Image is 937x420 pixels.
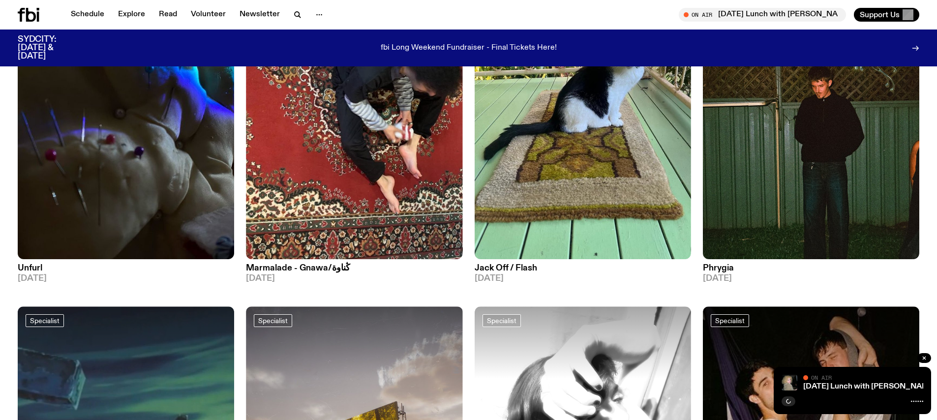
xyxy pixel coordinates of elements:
[475,274,691,283] span: [DATE]
[703,274,919,283] span: [DATE]
[18,259,234,283] a: Unfurl[DATE]
[246,264,462,272] h3: Marmalade - Gnawa/ڭناوة
[65,8,110,22] a: Schedule
[30,317,60,325] span: Specialist
[246,259,462,283] a: Marmalade - Gnawa/ڭناوة[DATE]
[487,317,516,325] span: Specialist
[679,8,846,22] button: On Air[DATE] Lunch with [PERSON_NAME]
[811,374,832,381] span: On Air
[803,383,937,390] a: [DATE] Lunch with [PERSON_NAME]
[703,259,919,283] a: Phrygia[DATE]
[860,10,900,19] span: Support Us
[26,314,64,327] a: Specialist
[18,264,234,272] h3: Unfurl
[18,35,81,60] h3: SYDCITY: [DATE] & [DATE]
[483,314,521,327] a: Specialist
[854,8,919,22] button: Support Us
[475,264,691,272] h3: Jack Off / Flash
[475,259,691,283] a: Jack Off / Flash[DATE]
[18,274,234,283] span: [DATE]
[185,8,232,22] a: Volunteer
[246,274,462,283] span: [DATE]
[711,314,749,327] a: Specialist
[153,8,183,22] a: Read
[381,44,557,53] p: fbi Long Weekend Fundraiser - Final Tickets Here!
[258,317,288,325] span: Specialist
[782,375,797,390] img: A digital camera photo of Zara looking to her right at the camera, smiling. She is wearing a ligh...
[254,314,292,327] a: Specialist
[703,264,919,272] h3: Phrygia
[112,8,151,22] a: Explore
[234,8,286,22] a: Newsletter
[715,317,745,325] span: Specialist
